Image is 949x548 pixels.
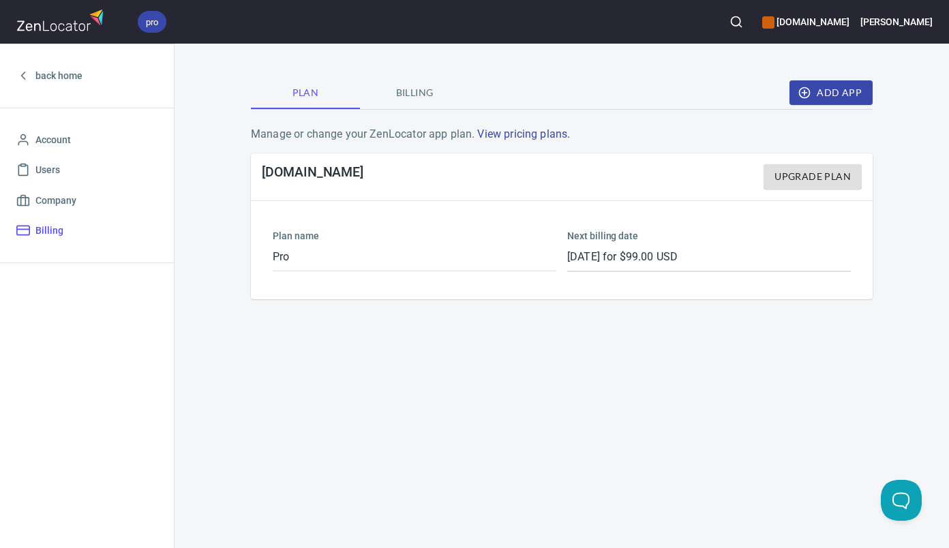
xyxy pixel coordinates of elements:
[35,67,82,85] span: back home
[138,15,166,29] span: pro
[11,185,163,216] a: Company
[860,7,933,37] button: [PERSON_NAME]
[860,14,933,29] h6: [PERSON_NAME]
[11,61,163,91] a: back home
[273,249,556,265] p: Pro
[11,125,163,155] a: Account
[800,85,862,102] span: Add App
[762,16,774,29] button: color-CE600E
[251,126,873,142] p: Manage or change your ZenLocator app plan.
[11,215,163,246] a: Billing
[35,132,71,149] span: Account
[273,228,556,243] h6: Plan name
[16,5,108,35] img: zenlocator
[762,14,849,29] h6: [DOMAIN_NAME]
[774,168,851,185] span: Upgrade Plan
[567,228,851,243] h6: Next billing date
[35,162,60,179] span: Users
[762,7,849,37] div: Manage your apps
[721,7,751,37] button: Search
[764,164,862,189] button: Upgrade Plan
[138,11,166,33] div: pro
[35,222,63,239] span: Billing
[35,192,76,209] span: Company
[881,480,922,521] iframe: Help Scout Beacon - Open
[262,164,363,189] h4: [DOMAIN_NAME]
[567,249,851,265] p: [DATE] for $99.00 USD
[789,80,873,106] button: Add App
[259,85,352,102] span: Plan
[11,155,163,185] a: Users
[368,85,461,102] span: Billing
[477,127,570,140] a: View pricing plans.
